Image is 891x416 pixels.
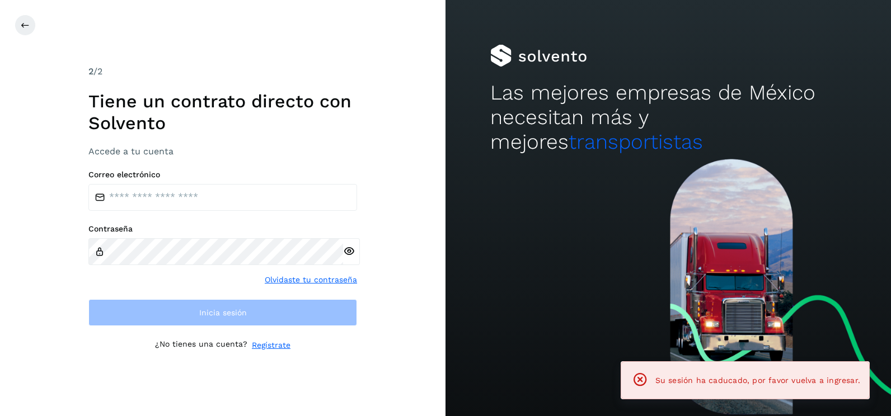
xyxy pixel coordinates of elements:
[265,274,357,286] a: Olvidaste tu contraseña
[88,91,357,134] h1: Tiene un contrato directo con Solvento
[155,339,247,351] p: ¿No tienes una cuenta?
[655,376,860,385] span: Su sesión ha caducado, por favor vuelva a ingresar.
[88,170,357,179] label: Correo electrónico
[199,309,247,316] span: Inicia sesión
[490,81,847,155] h2: Las mejores empresas de México necesitan más y mejores
[88,299,357,326] button: Inicia sesión
[88,65,357,78] div: /2
[569,130,703,154] span: transportistas
[88,224,357,234] label: Contraseña
[88,146,357,157] h3: Accede a tu cuenta
[252,339,290,351] a: Regístrate
[88,66,93,77] span: 2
